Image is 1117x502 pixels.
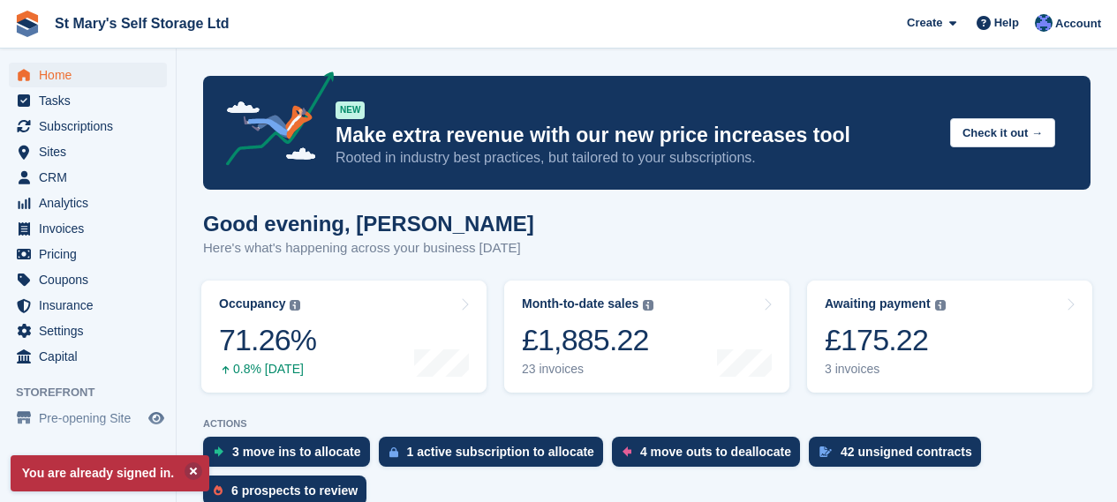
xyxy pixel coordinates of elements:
[39,114,145,139] span: Subscriptions
[522,296,638,311] div: Month-to-date sales
[336,101,365,119] div: NEW
[950,118,1055,147] button: Check it out →
[407,445,594,459] div: 1 active subscription to allocate
[9,242,167,266] a: menu
[9,88,167,113] a: menu
[219,362,316,377] div: 0.8% [DATE]
[9,139,167,164] a: menu
[9,267,167,292] a: menu
[232,445,361,459] div: 3 move ins to allocate
[522,322,653,358] div: £1,885.22
[336,123,936,148] p: Make extra revenue with our new price increases tool
[290,300,300,311] img: icon-info-grey-7440780725fd019a000dd9b08b2336e03edf1995a4989e88bcd33f0948082b44.svg
[9,114,167,139] a: menu
[214,446,223,457] img: move_ins_to_allocate_icon-fdf77a2bb77ea45bf5b3d319d69a93e2d87916cf1d5bf7949dd705db3b84f3ca.svg
[203,212,534,236] h1: Good evening, [PERSON_NAME]
[9,406,167,431] a: menu
[39,63,145,87] span: Home
[807,281,1092,393] a: Awaiting payment £175.22 3 invoices
[214,485,223,496] img: prospect-51fa495bee0391a8d652442698ab0144808aea92771e9ea1ae160a38d050c398.svg
[16,384,176,401] span: Storefront
[809,437,990,476] a: 42 unsigned contracts
[203,437,379,476] a: 3 move ins to allocate
[39,406,145,431] span: Pre-opening Site
[39,165,145,190] span: CRM
[146,408,167,429] a: Preview store
[612,437,809,476] a: 4 move outs to deallocate
[39,293,145,318] span: Insurance
[623,446,631,457] img: move_outs_to_deallocate_icon-f764333ba52eb49d3ac5e1228854f67142a1ed5810a6f6cc68b1a99e826820c5.svg
[379,437,612,476] a: 1 active subscription to allocate
[14,11,41,37] img: stora-icon-8386f47178a22dfd0bd8f6a31ec36ba5ce8667c1dd55bd0f319d3a0aa187defe.svg
[643,300,653,311] img: icon-info-grey-7440780725fd019a000dd9b08b2336e03edf1995a4989e88bcd33f0948082b44.svg
[994,14,1019,32] span: Help
[640,445,791,459] div: 4 move outs to deallocate
[9,191,167,215] a: menu
[9,344,167,369] a: menu
[219,322,316,358] div: 71.26%
[9,63,167,87] a: menu
[219,296,285,311] div: Occupancy
[39,216,145,241] span: Invoices
[825,322,946,358] div: £175.22
[39,88,145,113] span: Tasks
[841,445,972,459] div: 42 unsigned contracts
[9,165,167,190] a: menu
[39,318,145,343] span: Settings
[48,9,237,38] a: St Mary's Self Storage Ltd
[935,300,946,311] img: icon-info-grey-7440780725fd019a000dd9b08b2336e03edf1995a4989e88bcd33f0948082b44.svg
[39,344,145,369] span: Capital
[907,14,942,32] span: Create
[211,71,335,172] img: price-adjustments-announcement-icon-8257ccfd72463d97f412b2fc003d46551f7dbcb40ab6d574587a9cd5c0d94...
[39,267,145,292] span: Coupons
[336,148,936,168] p: Rooted in industry best practices, but tailored to your subscriptions.
[39,191,145,215] span: Analytics
[11,455,209,491] p: You are already signed in.
[504,281,789,393] a: Month-to-date sales £1,885.22 23 invoices
[389,446,398,458] img: active_subscription_to_allocate_icon-d502201f5373d7db506a760aba3b589e785aa758c864c3986d89f69b8ff3...
[9,293,167,318] a: menu
[201,281,487,393] a: Occupancy 71.26% 0.8% [DATE]
[231,483,358,498] div: 6 prospects to review
[39,242,145,266] span: Pricing
[9,318,167,343] a: menu
[825,296,931,311] div: Awaiting payment
[825,362,946,377] div: 3 invoices
[203,418,1091,430] p: ACTIONS
[1035,14,1053,32] img: Matthew Keenan
[1055,15,1101,33] span: Account
[203,238,534,258] p: Here's what's happening across your business [DATE]
[819,446,832,457] img: contract_signature_icon-13c848040528278c33f63329250d36e43548de30e8caae1d1a13099fd9432cc5.svg
[9,216,167,241] a: menu
[39,139,145,164] span: Sites
[522,362,653,377] div: 23 invoices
